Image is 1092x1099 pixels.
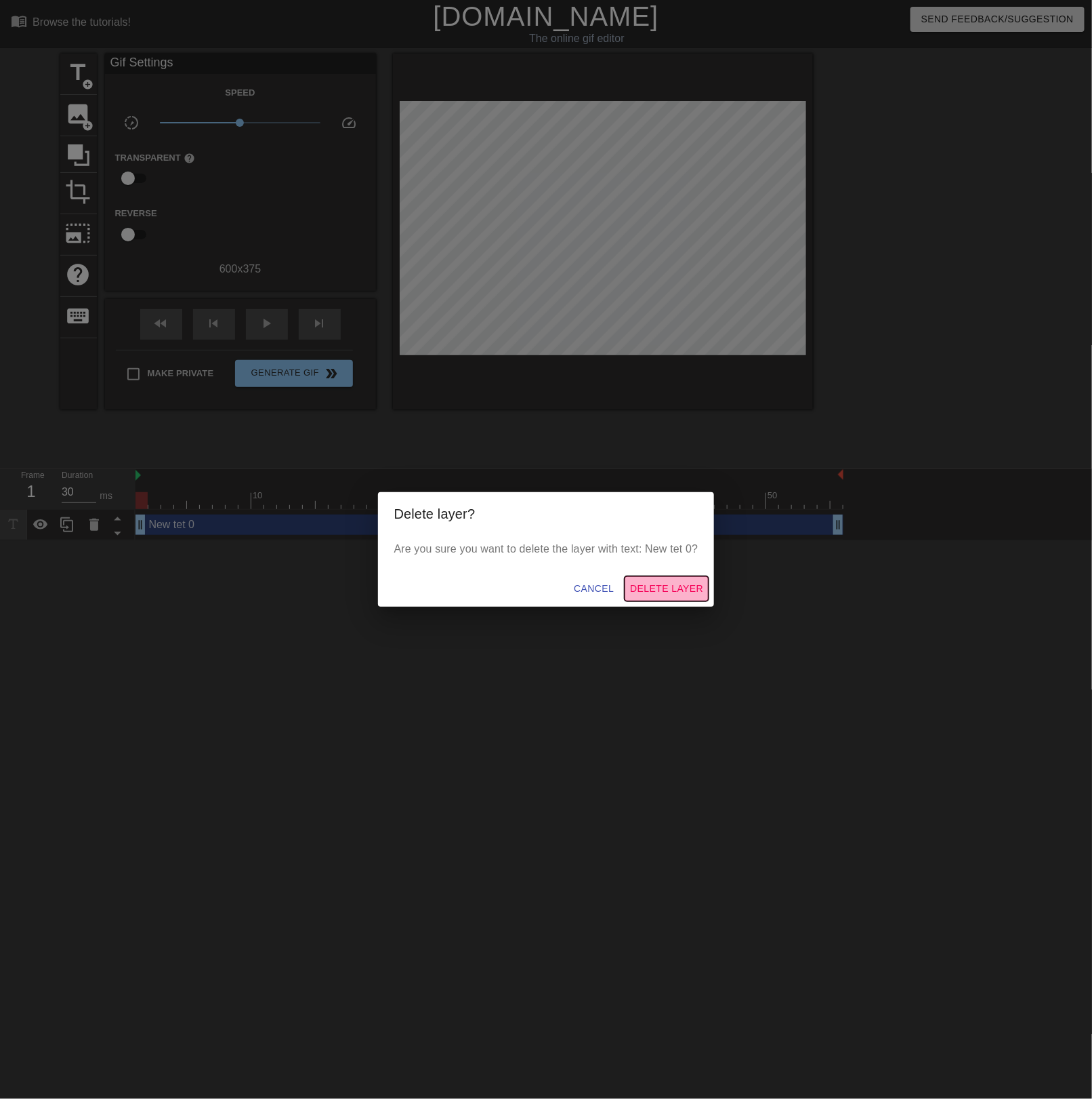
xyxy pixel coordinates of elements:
[625,576,709,601] button: Delete Layer
[394,541,698,557] p: Are you sure you want to delete the layer with text: New tet 0?
[574,580,614,597] span: Cancel
[568,576,619,601] button: Cancel
[394,503,698,525] h2: Delete layer?
[630,580,703,597] span: Delete Layer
